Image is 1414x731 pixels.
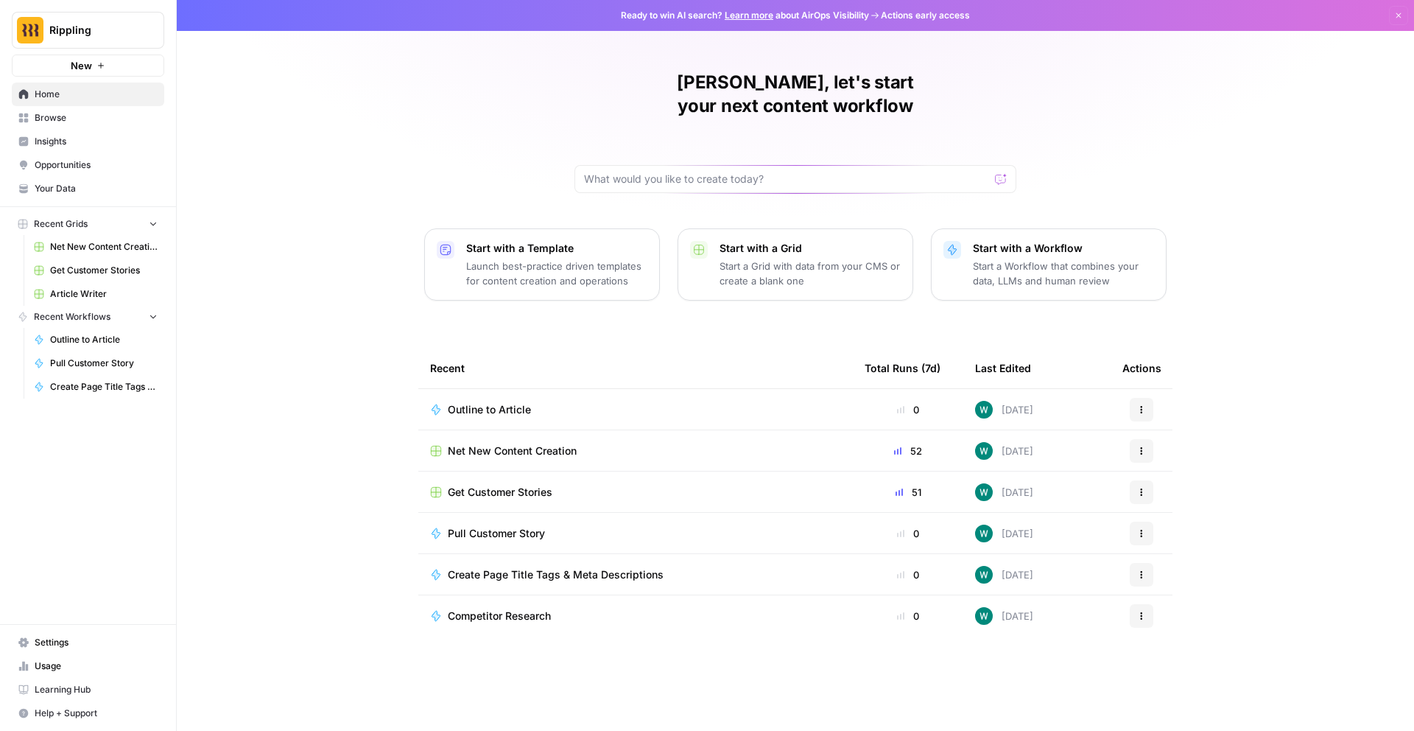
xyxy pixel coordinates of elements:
span: New [71,58,92,73]
div: 0 [865,609,952,623]
div: Total Runs (7d) [865,348,940,388]
button: Recent Grids [12,213,164,235]
div: Last Edited [975,348,1031,388]
img: vaiar9hhcrg879pubqop5lsxqhgw [975,483,993,501]
span: Opportunities [35,158,158,172]
div: [DATE] [975,483,1033,501]
div: 0 [865,567,952,582]
span: Actions early access [881,9,970,22]
div: [DATE] [975,442,1033,460]
img: vaiar9hhcrg879pubqop5lsxqhgw [975,566,993,584]
div: 51 [865,485,952,500]
span: Home [35,88,158,101]
div: Recent [430,348,841,388]
span: Pull Customer Story [448,526,545,541]
span: Net New Content Creation [448,444,577,458]
span: Outline to Article [50,333,158,346]
a: Outline to Article [27,328,164,351]
a: Home [12,83,164,106]
a: Insights [12,130,164,153]
a: Your Data [12,177,164,200]
button: Start with a GridStart a Grid with data from your CMS or create a blank one [678,228,913,301]
img: Rippling Logo [17,17,43,43]
a: Create Page Title Tags & Meta Descriptions [27,375,164,399]
span: Create Page Title Tags & Meta Descriptions [50,380,158,394]
div: Actions [1122,348,1161,388]
img: vaiar9hhcrg879pubqop5lsxqhgw [975,401,993,419]
a: Pull Customer Story [430,526,841,541]
a: Outline to Article [430,402,841,417]
a: Competitor Research [430,609,841,623]
a: Learning Hub [12,678,164,702]
span: Competitor Research [448,609,551,623]
span: Your Data [35,182,158,195]
p: Start with a Grid [720,241,901,256]
button: Help + Support [12,702,164,725]
img: vaiar9hhcrg879pubqop5lsxqhgw [975,442,993,460]
div: [DATE] [975,401,1033,419]
a: Browse [12,106,164,130]
span: Browse [35,111,158,125]
p: Start a Workflow that combines your data, LLMs and human review [973,259,1154,288]
span: Help + Support [35,707,158,720]
span: Outline to Article [448,402,531,417]
a: Pull Customer Story [27,351,164,375]
div: 0 [865,402,952,417]
div: [DATE] [975,566,1033,584]
p: Launch best-practice driven templates for content creation and operations [466,259,647,288]
button: Start with a WorkflowStart a Workflow that combines your data, LLMs and human review [931,228,1167,301]
a: Article Writer [27,282,164,306]
a: Create Page Title Tags & Meta Descriptions [430,567,841,582]
div: 0 [865,526,952,541]
button: Workspace: Rippling [12,12,164,49]
p: Start with a Template [466,241,647,256]
p: Start a Grid with data from your CMS or create a blank one [720,259,901,288]
span: Settings [35,636,158,649]
p: Start with a Workflow [973,241,1154,256]
span: Article Writer [50,287,158,301]
div: [DATE] [975,525,1033,542]
button: Start with a TemplateLaunch best-practice driven templates for content creation and operations [424,228,660,301]
span: Rippling [49,23,138,38]
a: Settings [12,631,164,654]
span: Ready to win AI search? about AirOps Visibility [621,9,869,22]
div: 52 [865,444,952,458]
a: Usage [12,654,164,678]
a: Get Customer Stories [27,259,164,282]
span: Usage [35,660,158,673]
img: vaiar9hhcrg879pubqop5lsxqhgw [975,607,993,625]
span: Get Customer Stories [448,485,552,500]
a: Net New Content Creation [430,444,841,458]
span: Recent Grids [34,217,88,231]
img: vaiar9hhcrg879pubqop5lsxqhgw [975,525,993,542]
button: New [12,55,164,77]
button: Recent Workflows [12,306,164,328]
span: Create Page Title Tags & Meta Descriptions [448,567,664,582]
a: Learn more [725,10,773,21]
a: Opportunities [12,153,164,177]
span: Recent Workflows [34,310,110,323]
span: Net New Content Creation [50,240,158,253]
span: Get Customer Stories [50,264,158,277]
input: What would you like to create today? [584,172,989,186]
div: [DATE] [975,607,1033,625]
span: Insights [35,135,158,148]
span: Pull Customer Story [50,357,158,370]
h1: [PERSON_NAME], let's start your next content workflow [574,71,1016,118]
span: Learning Hub [35,683,158,696]
a: Get Customer Stories [430,485,841,500]
a: Net New Content Creation [27,235,164,259]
